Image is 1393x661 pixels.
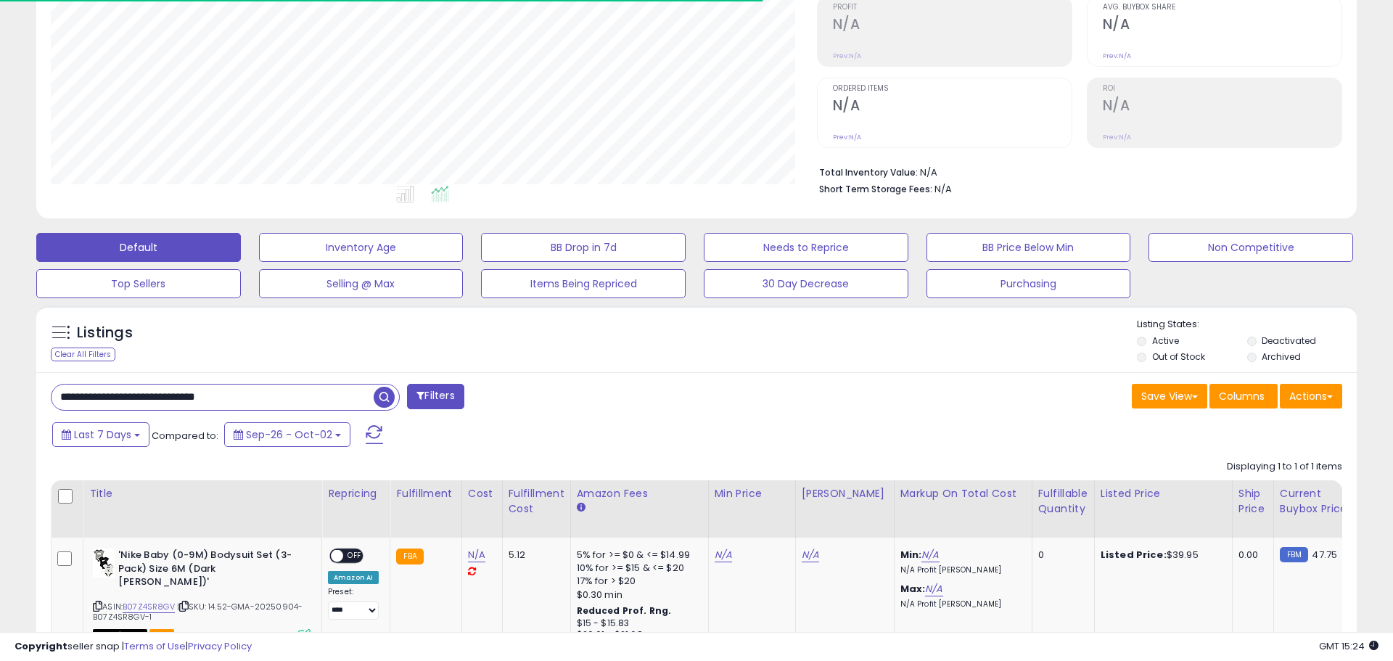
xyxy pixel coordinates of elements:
div: 5.12 [509,549,559,562]
span: Last 7 Days [74,427,131,442]
th: The percentage added to the cost of goods (COGS) that forms the calculator for Min & Max prices. [894,480,1032,538]
label: Deactivated [1262,334,1316,347]
a: Privacy Policy [188,639,252,653]
div: 17% for > $20 [577,575,697,588]
span: ROI [1103,85,1341,93]
b: Min: [900,548,922,562]
label: Active [1152,334,1179,347]
a: N/A [925,582,942,596]
h2: N/A [833,16,1072,36]
button: Inventory Age [259,233,464,262]
h2: N/A [1103,16,1341,36]
div: $0.30 min [577,588,697,602]
button: Selling @ Max [259,269,464,298]
div: Ship Price [1238,486,1267,517]
h2: N/A [833,97,1072,117]
button: BB Drop in 7d [481,233,686,262]
label: Archived [1262,350,1301,363]
button: Items Being Repriced [481,269,686,298]
span: N/A [934,182,952,196]
a: N/A [715,548,732,562]
a: Terms of Use [124,639,186,653]
span: Compared to: [152,429,218,443]
button: Sep-26 - Oct-02 [224,422,350,447]
button: Actions [1280,384,1342,408]
small: FBA [396,549,423,564]
div: Displaying 1 to 1 of 1 items [1227,460,1342,474]
span: Avg. Buybox Share [1103,4,1341,12]
div: Current Buybox Price [1280,486,1355,517]
b: 'Nike Baby (0-9M) Bodysuit Set (3-Pack) Size 6M (Dark [PERSON_NAME])' [118,549,295,593]
div: 10% for >= $15 & <= $20 [577,562,697,575]
div: Repricing [328,486,384,501]
small: Prev: N/A [833,52,861,60]
button: Columns [1209,384,1278,408]
strong: Copyright [15,639,67,653]
button: Needs to Reprice [704,233,908,262]
li: N/A [819,163,1331,180]
h5: Listings [77,323,133,343]
small: Prev: N/A [833,133,861,141]
small: FBM [1280,547,1308,562]
div: Listed Price [1101,486,1226,501]
small: Prev: N/A [1103,133,1131,141]
span: Ordered Items [833,85,1072,93]
div: 0 [1038,549,1083,562]
h2: N/A [1103,97,1341,117]
div: Fulfillable Quantity [1038,486,1088,517]
p: N/A Profit [PERSON_NAME] [900,565,1021,575]
span: | SKU: 14.52-GMA-20250904-B07Z4SR8GV-1 [93,601,303,623]
a: B07Z4SR8GV [123,601,175,613]
span: 2025-10-10 15:24 GMT [1319,639,1378,653]
div: Fulfillment [396,486,455,501]
small: Amazon Fees. [577,501,585,514]
button: Purchasing [926,269,1131,298]
p: Listing States: [1137,318,1356,332]
div: ASIN: [93,549,311,640]
button: Non Competitive [1148,233,1353,262]
span: 47.75 [1312,548,1337,562]
button: Default [36,233,241,262]
div: Markup on Total Cost [900,486,1026,501]
div: [PERSON_NAME] [802,486,888,501]
b: Short Term Storage Fees: [819,183,932,195]
p: N/A Profit [PERSON_NAME] [900,599,1021,609]
a: N/A [921,548,939,562]
small: Prev: N/A [1103,52,1131,60]
div: $20.01 - $21.68 [577,629,697,641]
span: FBA [149,629,174,641]
span: Profit [833,4,1072,12]
button: Save View [1132,384,1207,408]
button: Filters [407,384,464,409]
span: Sep-26 - Oct-02 [246,427,332,442]
b: Max: [900,582,926,596]
div: Min Price [715,486,789,501]
div: $15 - $15.83 [577,617,697,630]
div: Cost [468,486,496,501]
div: Fulfillment Cost [509,486,564,517]
div: Clear All Filters [51,348,115,361]
div: Amazon Fees [577,486,702,501]
button: 30 Day Decrease [704,269,908,298]
label: Out of Stock [1152,350,1205,363]
span: OFF [343,550,366,562]
span: All listings that are currently out of stock and unavailable for purchase on Amazon [93,629,147,641]
a: N/A [468,548,485,562]
b: Total Inventory Value: [819,166,918,178]
div: Title [89,486,316,501]
a: N/A [802,548,819,562]
span: Columns [1219,389,1265,403]
img: 31jNoV2Lp0S._SL40_.jpg [93,549,115,578]
button: BB Price Below Min [926,233,1131,262]
b: Listed Price: [1101,548,1167,562]
div: 5% for >= $0 & <= $14.99 [577,549,697,562]
div: seller snap | | [15,640,252,654]
b: Reduced Prof. Rng. [577,604,672,617]
div: $39.95 [1101,549,1221,562]
button: Last 7 Days [52,422,149,447]
button: Top Sellers [36,269,241,298]
div: Amazon AI [328,571,379,584]
div: 0.00 [1238,549,1262,562]
div: Preset: [328,587,379,620]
